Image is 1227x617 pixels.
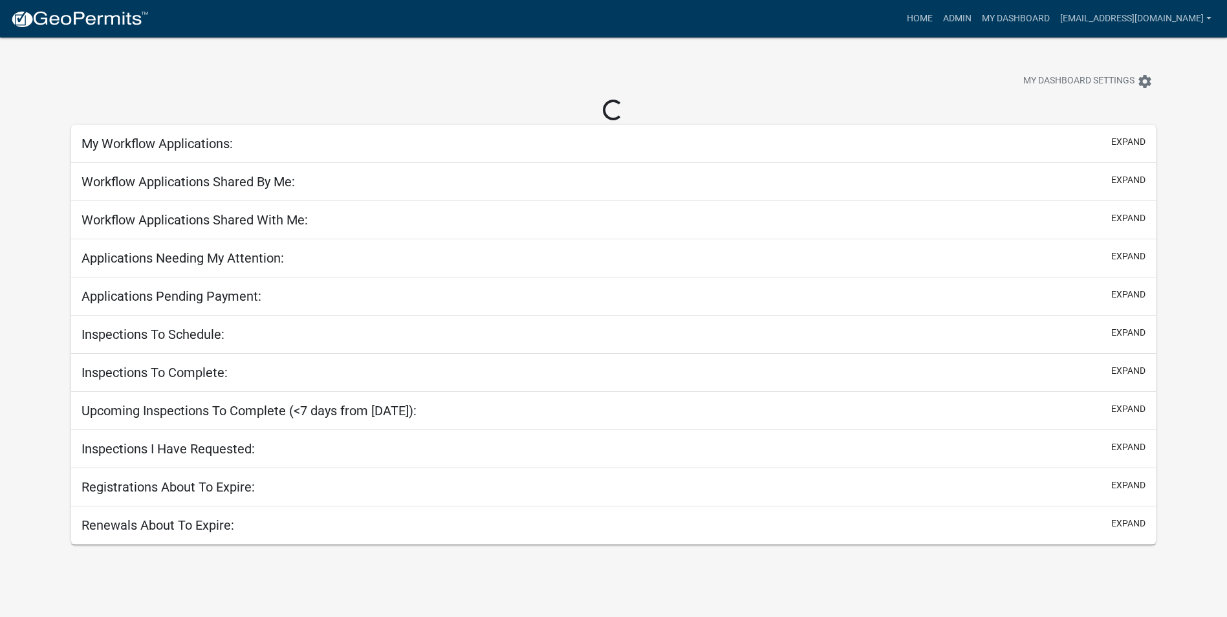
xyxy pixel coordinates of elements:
button: expand [1111,326,1146,340]
h5: Inspections To Schedule: [81,327,224,342]
a: My Dashboard [977,6,1055,31]
h5: Inspections To Complete: [81,365,228,380]
button: expand [1111,440,1146,454]
button: expand [1111,173,1146,187]
h5: Workflow Applications Shared By Me: [81,174,295,189]
h5: Inspections I Have Requested: [81,441,255,457]
button: expand [1111,135,1146,149]
a: [EMAIL_ADDRESS][DOMAIN_NAME] [1055,6,1217,31]
button: expand [1111,250,1146,263]
button: expand [1111,517,1146,530]
button: My Dashboard Settingssettings [1013,69,1163,94]
button: expand [1111,402,1146,416]
i: settings [1137,74,1153,89]
button: expand [1111,364,1146,378]
h5: Applications Needing My Attention: [81,250,284,266]
button: expand [1111,479,1146,492]
h5: Workflow Applications Shared With Me: [81,212,308,228]
h5: Registrations About To Expire: [81,479,255,495]
button: expand [1111,288,1146,301]
a: Admin [938,6,977,31]
button: expand [1111,211,1146,225]
h5: Renewals About To Expire: [81,517,234,533]
h5: Applications Pending Payment: [81,288,261,304]
h5: My Workflow Applications: [81,136,233,151]
a: Home [902,6,938,31]
span: My Dashboard Settings [1023,74,1135,89]
h5: Upcoming Inspections To Complete (<7 days from [DATE]): [81,403,417,418]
